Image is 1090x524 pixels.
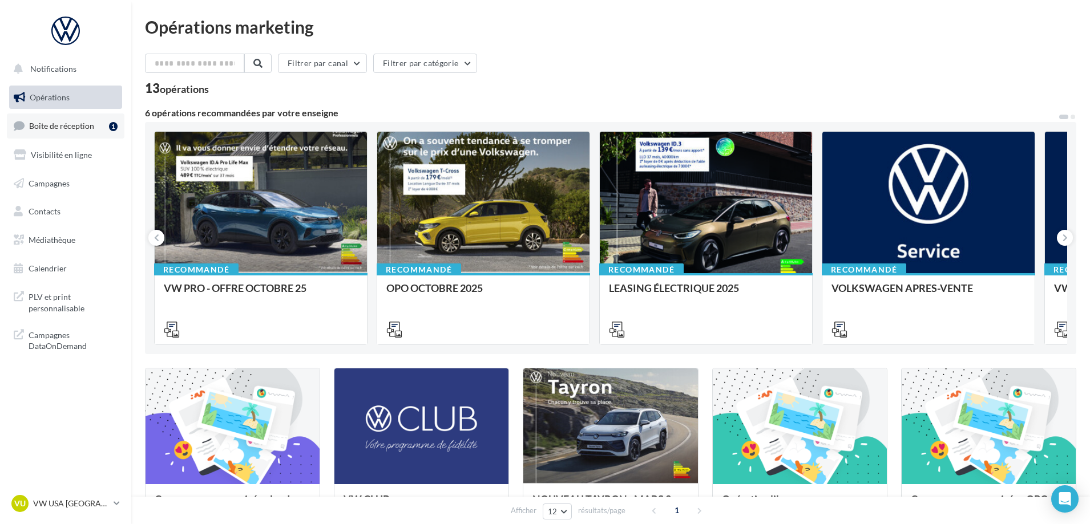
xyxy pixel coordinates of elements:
span: Notifications [30,64,76,74]
span: 12 [548,507,558,516]
span: VU [14,498,26,509]
div: VOLKSWAGEN APRES-VENTE [831,282,1026,305]
span: résultats/page [578,505,625,516]
a: VU VW USA [GEOGRAPHIC_DATA] [9,493,122,514]
div: LEASING ÉLECTRIQUE 2025 [609,282,803,305]
span: Campagnes [29,178,70,188]
div: Recommandé [377,263,461,276]
button: Filtrer par catégorie [373,54,477,73]
span: Boîte de réception [29,121,94,131]
span: 1 [668,501,686,519]
a: Campagnes [7,172,124,196]
span: Médiathèque [29,235,75,245]
a: PLV et print personnalisable [7,285,124,318]
span: PLV et print personnalisable [29,289,118,314]
span: Visibilité en ligne [31,150,92,160]
div: NOUVEAU TAYRON - MARS 2025 [532,493,688,516]
a: Visibilité en ligne [7,143,124,167]
span: Campagnes DataOnDemand [29,327,118,352]
a: Calendrier [7,257,124,281]
a: Contacts [7,200,124,224]
div: VW PRO - OFFRE OCTOBRE 25 [164,282,358,305]
div: Recommandé [599,263,684,276]
button: Filtrer par canal [278,54,367,73]
a: Opérations [7,86,124,109]
a: Boîte de réception1 [7,113,124,138]
a: Campagnes DataOnDemand [7,323,124,356]
span: Afficher [511,505,536,516]
div: Open Intercom Messenger [1051,485,1079,513]
button: Notifications [7,57,120,81]
div: 1 [109,122,118,131]
span: Opérations [30,92,70,102]
div: 6 opérations recommandées par votre enseigne [145,108,1058,117]
div: Campagnes sponsorisées OPO [911,493,1067,516]
div: Recommandé [154,263,239,276]
div: Opérations marketing [145,18,1076,35]
p: VW USA [GEOGRAPHIC_DATA] [33,498,109,509]
div: Campagnes sponsorisées Les Instants VW Octobre [155,493,310,516]
div: OPO OCTOBRE 2025 [386,282,580,305]
div: 13 [145,82,209,95]
div: opérations [160,84,209,94]
div: VW CLUB [344,493,499,516]
span: Calendrier [29,263,67,273]
a: Médiathèque [7,228,124,252]
div: Opération libre [722,493,878,516]
div: Recommandé [822,263,906,276]
button: 12 [543,503,572,519]
span: Contacts [29,206,60,216]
